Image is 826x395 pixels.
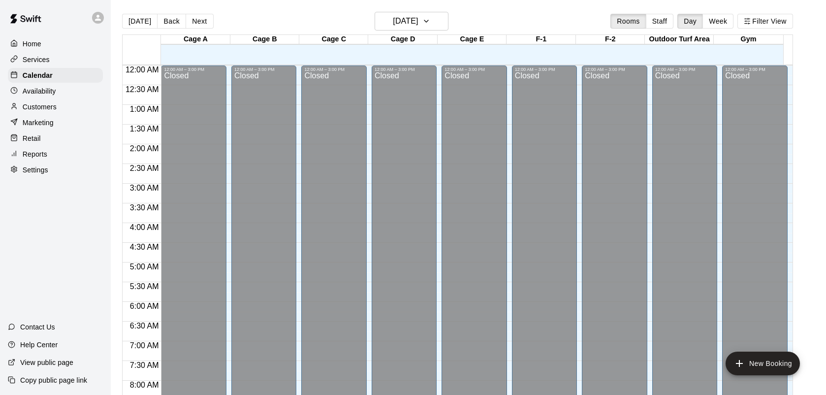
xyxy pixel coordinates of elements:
[438,35,507,44] div: Cage E
[122,14,158,29] button: [DATE]
[375,67,434,72] div: 12:00 AM – 3:00 PM
[737,14,793,29] button: Filter View
[127,184,161,192] span: 3:00 AM
[655,67,714,72] div: 12:00 AM – 3:00 PM
[127,243,161,251] span: 4:30 AM
[127,282,161,291] span: 5:30 AM
[23,102,57,112] p: Customers
[127,125,161,133] span: 1:30 AM
[714,35,783,44] div: Gym
[23,55,50,65] p: Services
[702,14,733,29] button: Week
[8,99,103,114] a: Customers
[23,149,47,159] p: Reports
[127,341,161,350] span: 7:00 AM
[230,35,299,44] div: Cage B
[8,147,103,162] a: Reports
[127,105,161,113] span: 1:00 AM
[8,36,103,51] a: Home
[127,144,161,153] span: 2:00 AM
[677,14,703,29] button: Day
[127,203,161,212] span: 3:30 AM
[127,381,161,389] span: 8:00 AM
[20,375,87,385] p: Copy public page link
[20,340,58,350] p: Help Center
[20,358,73,367] p: View public page
[304,67,363,72] div: 12:00 AM – 3:00 PM
[585,67,644,72] div: 12:00 AM – 3:00 PM
[8,131,103,146] a: Retail
[20,322,55,332] p: Contact Us
[8,84,103,99] a: Availability
[127,322,161,330] span: 6:30 AM
[445,67,504,72] div: 12:00 AM – 3:00 PM
[507,35,575,44] div: F-1
[23,133,41,143] p: Retail
[368,35,437,44] div: Cage D
[127,223,161,231] span: 4:00 AM
[123,66,161,74] span: 12:00 AM
[127,361,161,369] span: 7:30 AM
[393,14,418,28] h6: [DATE]
[646,14,674,29] button: Staff
[8,68,103,83] a: Calendar
[8,115,103,130] a: Marketing
[127,263,161,271] span: 5:00 AM
[186,14,213,29] button: Next
[161,35,230,44] div: Cage A
[515,67,574,72] div: 12:00 AM – 3:00 PM
[610,14,646,29] button: Rooms
[157,14,186,29] button: Back
[645,35,714,44] div: Outdoor Turf Area
[127,302,161,310] span: 6:00 AM
[375,12,448,31] button: [DATE]
[23,39,41,49] p: Home
[299,35,368,44] div: Cage C
[234,67,293,72] div: 12:00 AM – 3:00 PM
[23,86,56,96] p: Availability
[8,52,103,67] a: Services
[8,163,103,177] a: Settings
[726,352,800,375] button: add
[576,35,645,44] div: F-2
[127,164,161,172] span: 2:30 AM
[23,165,48,175] p: Settings
[164,67,223,72] div: 12:00 AM – 3:00 PM
[123,85,161,94] span: 12:30 AM
[725,67,784,72] div: 12:00 AM – 3:00 PM
[23,70,53,80] p: Calendar
[23,118,54,128] p: Marketing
